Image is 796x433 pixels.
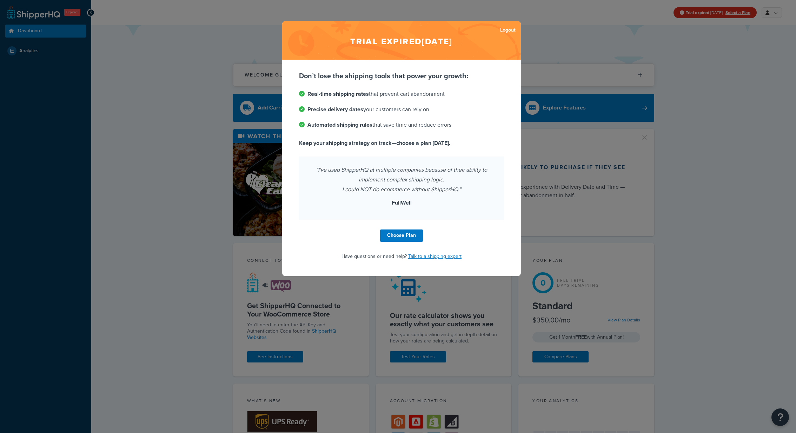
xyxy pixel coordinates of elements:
strong: Precise delivery dates [307,105,363,113]
a: Choose Plan [380,229,423,242]
li: that prevent cart abandonment [299,89,504,99]
h2: Trial expired [DATE] [282,21,521,60]
li: that save time and reduce errors [299,120,504,130]
p: Keep your shipping strategy on track—choose a plan [DATE]. [299,138,504,148]
p: Have questions or need help? [299,252,504,261]
strong: Automated shipping rules [307,121,372,129]
p: Don’t lose the shipping tools that power your growth: [299,71,504,81]
li: your customers can rely on [299,105,504,114]
a: Logout [500,25,516,35]
a: Talk to a shipping expert [408,253,462,260]
p: “I've used ShipperHQ at multiple companies because of their ability to implement complex shipping... [307,165,496,194]
p: FullWell [307,198,496,208]
strong: Real-time shipping rates [307,90,369,98]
